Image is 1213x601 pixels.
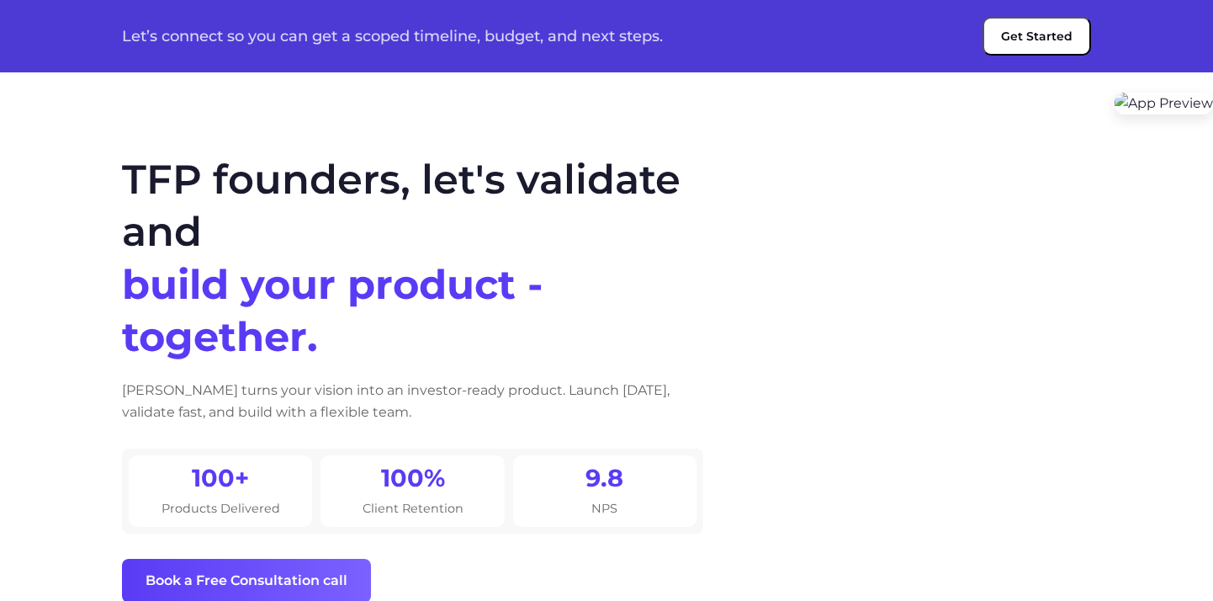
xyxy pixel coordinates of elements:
p: Let’s connect so you can get a scoped timeline, budget, and next steps. [122,28,663,45]
p: Products Delivered [162,499,280,519]
h2: 100% [381,464,445,493]
button: Get Started [983,17,1091,56]
p: Client Retention [363,499,463,519]
h2: 100+ [192,464,249,493]
p: [PERSON_NAME] turns your vision into an investor-ready product. Launch [DATE], validate fast, and... [122,380,703,423]
h1: TFP founders, let's validate and [122,153,703,364]
p: NPS [591,499,617,519]
span: build your product - together. [122,260,543,361]
h2: 9.8 [585,464,623,493]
